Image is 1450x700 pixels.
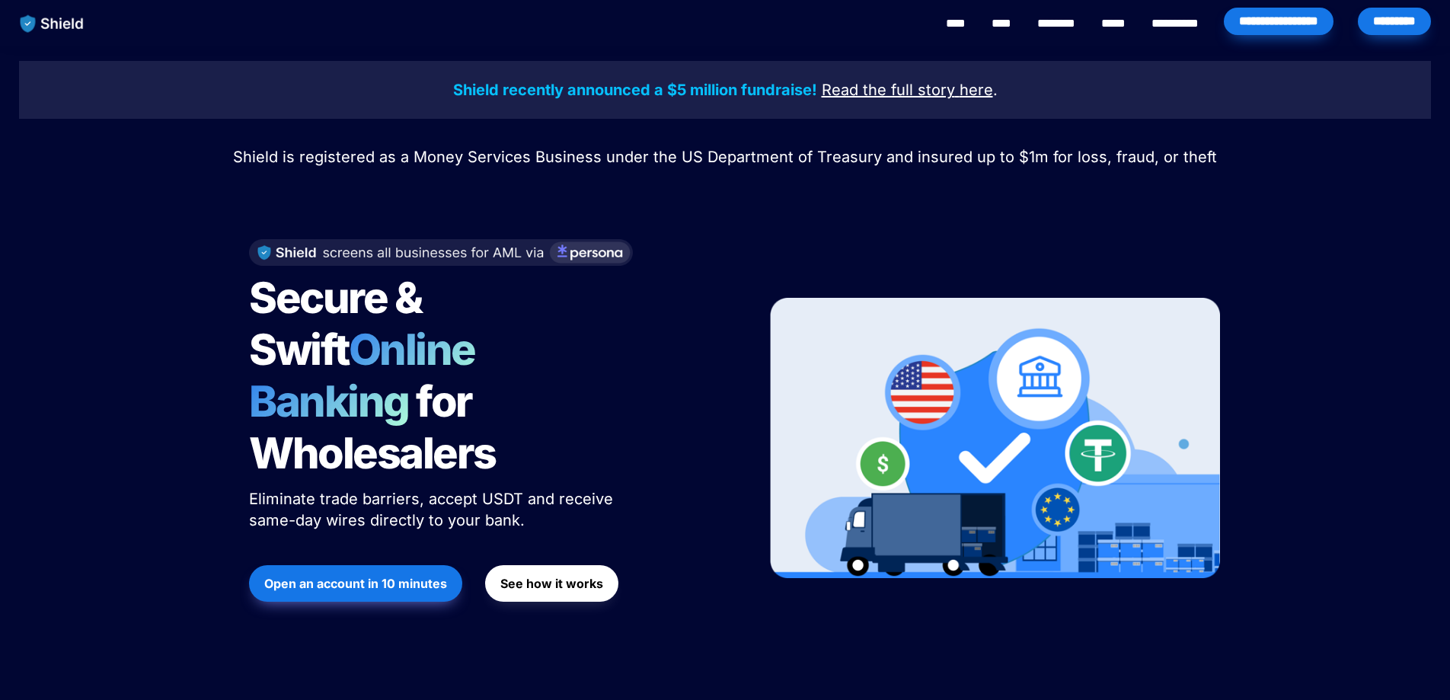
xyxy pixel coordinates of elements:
strong: Open an account in 10 minutes [264,576,447,591]
u: Read the full story [822,81,955,99]
a: Read the full story [822,83,955,98]
strong: See how it works [500,576,603,591]
button: See how it works [485,565,618,602]
a: Open an account in 10 minutes [249,558,462,609]
u: here [960,81,993,99]
span: . [993,81,998,99]
span: Eliminate trade barriers, accept USDT and receive same-day wires directly to your bank. [249,490,618,529]
a: See how it works [485,558,618,609]
span: Secure & Swift [249,272,429,376]
span: Shield is registered as a Money Services Business under the US Department of Treasury and insured... [233,148,1217,166]
button: Open an account in 10 minutes [249,565,462,602]
span: Online Banking [249,324,490,427]
span: for Wholesalers [249,376,496,479]
img: website logo [13,8,91,40]
strong: Shield recently announced a $5 million fundraise! [453,81,817,99]
a: here [960,83,993,98]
